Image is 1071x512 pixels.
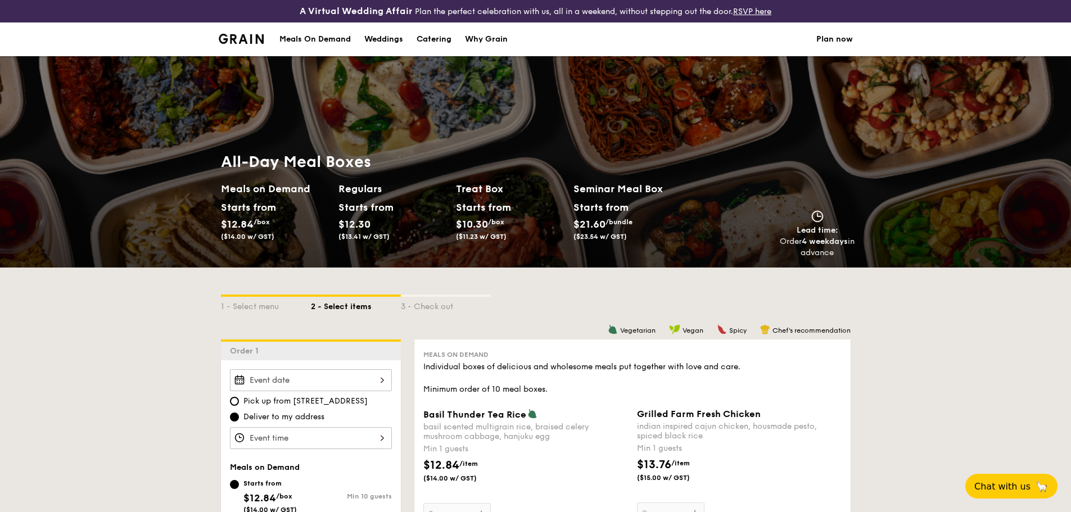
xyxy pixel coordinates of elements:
span: Basil Thunder Tea Rice [423,409,526,420]
span: Meals on Demand [230,463,300,472]
input: Event time [230,427,392,449]
a: RSVP here [733,7,771,16]
img: Grain [219,34,264,44]
span: $12.84 [221,218,254,230]
span: Grilled Farm Fresh Chicken [637,409,761,419]
div: Starts from [338,199,388,216]
div: Min 10 guests [311,492,392,500]
a: Logotype [219,34,264,44]
span: ($13.41 w/ GST) [338,233,390,241]
span: ($23.54 w/ GST) [573,233,627,241]
span: Vegetarian [620,327,656,334]
div: basil scented multigrain rice, braised celery mushroom cabbage, hanjuku egg [423,422,628,441]
div: Plan the perfect celebration with us, all in a weekend, without stepping out the door. [212,4,860,18]
span: Deliver to my address [243,411,324,423]
span: /box [488,218,504,226]
span: /box [276,492,292,500]
span: Lead time: [797,225,838,235]
strong: 4 weekdays [802,237,848,246]
span: Chat with us [974,481,1031,492]
input: Event date [230,369,392,391]
h2: Treat Box [456,181,564,197]
span: /item [459,460,478,468]
h4: A Virtual Wedding Affair [300,4,413,18]
span: /item [671,459,690,467]
span: Vegan [683,327,703,334]
span: Order 1 [230,346,263,356]
h2: Regulars [338,181,447,197]
a: Why Grain [458,22,514,56]
span: ($14.00 w/ GST) [423,474,500,483]
span: $12.84 [423,459,459,472]
span: $12.84 [243,492,276,504]
img: icon-clock.2db775ea.svg [809,210,826,223]
div: 3 - Check out [401,297,491,312]
div: Starts from [221,199,271,216]
h2: Meals on Demand [221,181,329,197]
div: Why Grain [465,22,508,56]
div: Starts from [456,199,506,216]
span: ($11.23 w/ GST) [456,233,507,241]
span: $13.76 [637,458,671,472]
a: Meals On Demand [273,22,358,56]
div: Weddings [364,22,403,56]
span: 🦙 [1035,480,1049,493]
div: 1 - Select menu [221,297,311,312]
input: Deliver to my address [230,413,239,422]
span: Pick up from [STREET_ADDRESS] [243,396,368,407]
div: Order in advance [780,236,855,259]
span: ($14.00 w/ GST) [221,233,274,241]
span: Chef's recommendation [772,327,851,334]
div: Starts from [573,199,628,216]
a: Catering [410,22,458,56]
div: Starts from [243,479,297,488]
h1: All-Day Meal Boxes [221,152,691,172]
div: Individual boxes of delicious and wholesome meals put together with love and care. Minimum order ... [423,361,842,395]
span: ($15.00 w/ GST) [637,473,713,482]
a: Plan now [816,22,853,56]
div: Min 1 guests [637,443,842,454]
div: Catering [417,22,451,56]
span: $21.60 [573,218,605,230]
img: icon-vegetarian.fe4039eb.svg [527,409,537,419]
div: Meals On Demand [279,22,351,56]
span: Meals on Demand [423,351,489,359]
img: icon-chef-hat.a58ddaea.svg [760,324,770,334]
span: $10.30 [456,218,488,230]
div: 2 - Select items [311,297,401,312]
div: indian inspired cajun chicken, housmade pesto, spiced black rice [637,422,842,441]
span: Spicy [729,327,747,334]
h2: Seminar Meal Box [573,181,691,197]
img: icon-vegan.f8ff3823.svg [669,324,680,334]
span: /box [254,218,270,226]
input: Pick up from [STREET_ADDRESS] [230,397,239,406]
button: Chat with us🦙 [965,474,1058,499]
img: icon-vegetarian.fe4039eb.svg [608,324,618,334]
span: $12.30 [338,218,370,230]
input: Starts from$12.84/box($14.00 w/ GST)Min 10 guests [230,480,239,489]
img: icon-spicy.37a8142b.svg [717,324,727,334]
a: Weddings [358,22,410,56]
span: /bundle [605,218,632,226]
div: Min 1 guests [423,443,628,455]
